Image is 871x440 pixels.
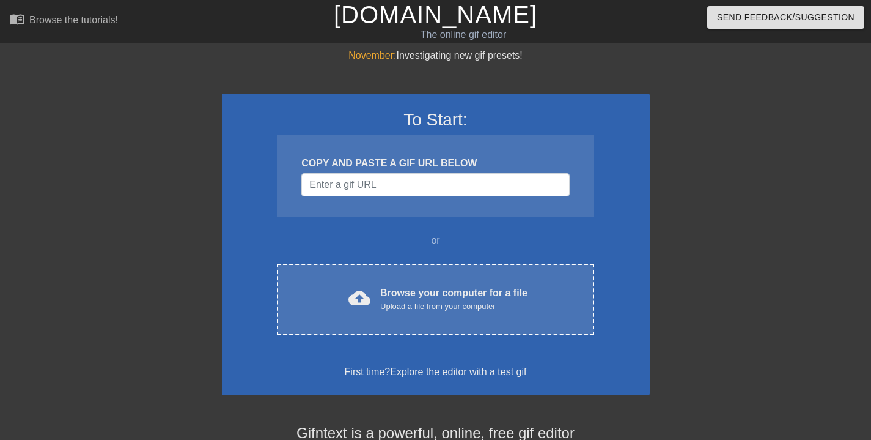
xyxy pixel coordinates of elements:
[254,233,618,248] div: or
[334,1,537,28] a: [DOMAIN_NAME]
[380,286,527,313] div: Browse your computer for a file
[29,15,118,25] div: Browse the tutorials!
[348,50,396,61] span: November:
[380,300,527,313] div: Upload a file from your computer
[10,12,24,26] span: menu_book
[238,365,634,379] div: First time?
[707,6,864,29] button: Send Feedback/Suggestion
[348,287,370,309] span: cloud_upload
[390,367,526,377] a: Explore the editor with a test gif
[222,48,650,63] div: Investigating new gif presets!
[301,173,569,196] input: Username
[301,156,569,171] div: COPY AND PASTE A GIF URL BELOW
[10,12,118,31] a: Browse the tutorials!
[296,28,630,42] div: The online gif editor
[238,110,634,130] h3: To Start:
[717,10,854,25] span: Send Feedback/Suggestion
